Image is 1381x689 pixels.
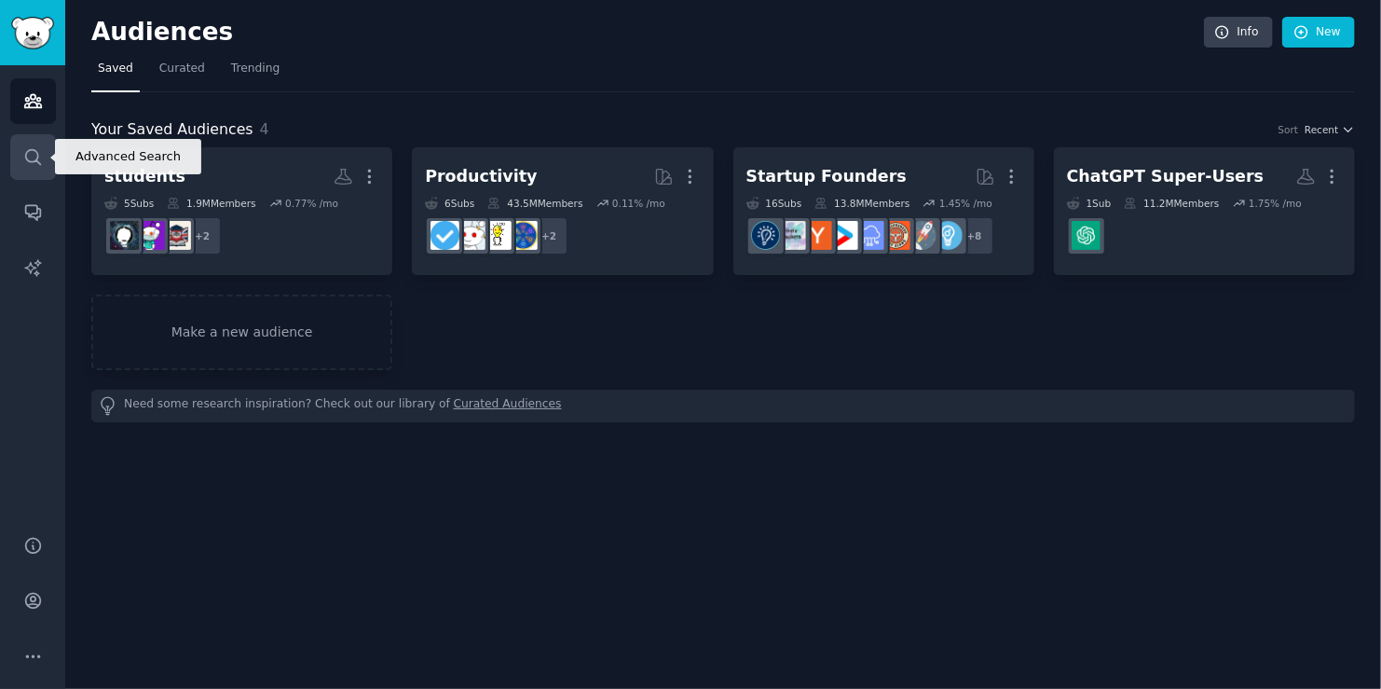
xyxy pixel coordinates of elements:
[934,221,963,250] img: Entrepreneur
[777,221,806,250] img: indiehackers
[829,221,858,250] img: startup
[167,197,255,210] div: 1.9M Members
[1249,197,1302,210] div: 1.75 % /mo
[509,221,538,250] img: LifeProTips
[1305,123,1355,136] button: Recent
[1124,197,1219,210] div: 11.2M Members
[1054,147,1355,275] a: ChatGPT Super-Users1Sub11.2MMembers1.75% /moChatGPT
[746,165,907,188] div: Startup Founders
[412,147,713,275] a: Productivity6Subs43.5MMembers0.11% /mo+2LifeProTipslifehacksproductivitygetdisciplined
[612,197,665,210] div: 0.11 % /mo
[1204,17,1273,48] a: Info
[104,165,185,188] div: students
[98,61,133,77] span: Saved
[814,197,909,210] div: 13.8M Members
[260,120,269,138] span: 4
[153,54,212,92] a: Curated
[91,118,253,142] span: Your Saved Audiences
[91,18,1204,48] h2: Audiences
[855,221,884,250] img: SaaS
[159,61,205,77] span: Curated
[483,221,512,250] img: lifehacks
[431,221,459,250] img: getdisciplined
[751,221,780,250] img: Entrepreneurship
[91,147,392,275] a: students5Subs1.9MMembers0.77% /mo+2UKUniversityStudentsmedicalschoolPhysicsStudents
[225,54,286,92] a: Trending
[529,216,568,255] div: + 2
[1278,123,1299,136] div: Sort
[882,221,910,250] img: EntrepreneurRideAlong
[136,221,165,250] img: medicalschool
[746,197,802,210] div: 16 Sub s
[104,197,154,210] div: 5 Sub s
[457,221,485,250] img: productivity
[91,54,140,92] a: Saved
[1282,17,1355,48] a: New
[11,17,54,49] img: GummySearch logo
[733,147,1034,275] a: Startup Founders16Subs13.8MMembers1.45% /mo+8EntrepreneurstartupsEntrepreneurRideAlongSaaSstartup...
[1305,123,1338,136] span: Recent
[231,61,280,77] span: Trending
[91,390,1355,422] div: Need some research inspiration? Check out our library of
[91,295,392,370] a: Make a new audience
[487,197,582,210] div: 43.5M Members
[110,221,139,250] img: PhysicsStudents
[1067,197,1112,210] div: 1 Sub
[803,221,832,250] img: ycombinator
[1072,221,1101,250] img: ChatGPT
[1067,165,1265,188] div: ChatGPT Super-Users
[285,197,338,210] div: 0.77 % /mo
[162,221,191,250] img: UKUniversityStudents
[183,216,222,255] div: + 2
[425,197,474,210] div: 6 Sub s
[454,396,562,416] a: Curated Audiences
[425,165,537,188] div: Productivity
[908,221,937,250] img: startups
[955,216,994,255] div: + 8
[939,197,992,210] div: 1.45 % /mo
